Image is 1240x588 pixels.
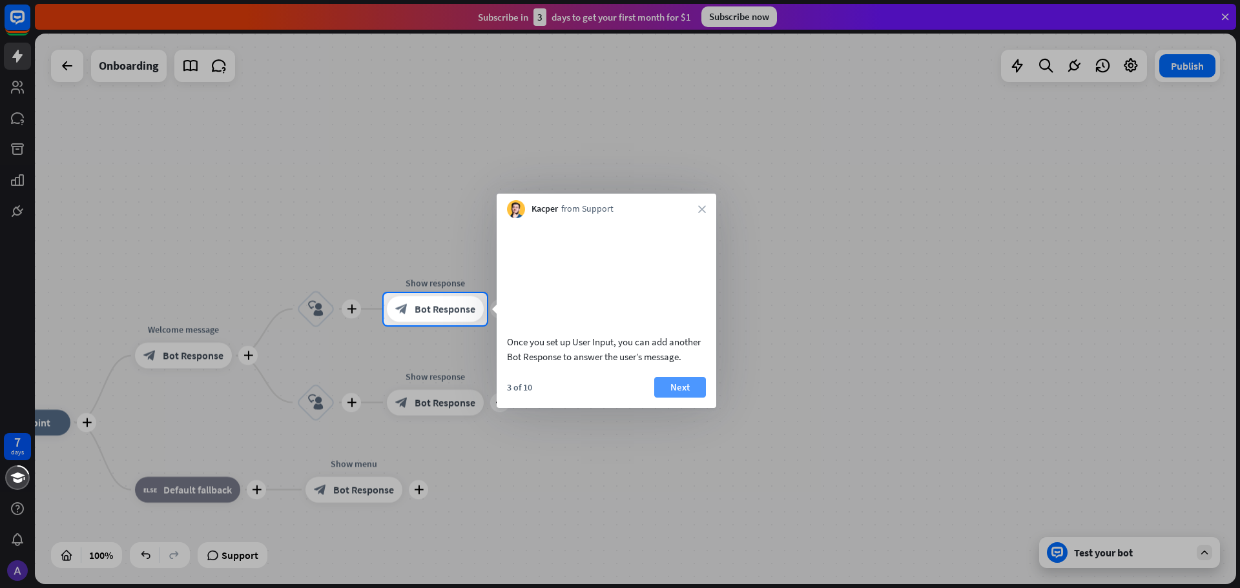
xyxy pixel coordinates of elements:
span: Bot Response [415,303,475,316]
button: Next [654,377,706,398]
span: Kacper [532,203,558,216]
i: block_bot_response [395,303,408,316]
i: close [698,205,706,213]
button: Open LiveChat chat widget [10,5,49,44]
span: from Support [561,203,614,216]
div: 3 of 10 [507,381,532,393]
div: Once you set up User Input, you can add another Bot Response to answer the user’s message. [507,334,706,364]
